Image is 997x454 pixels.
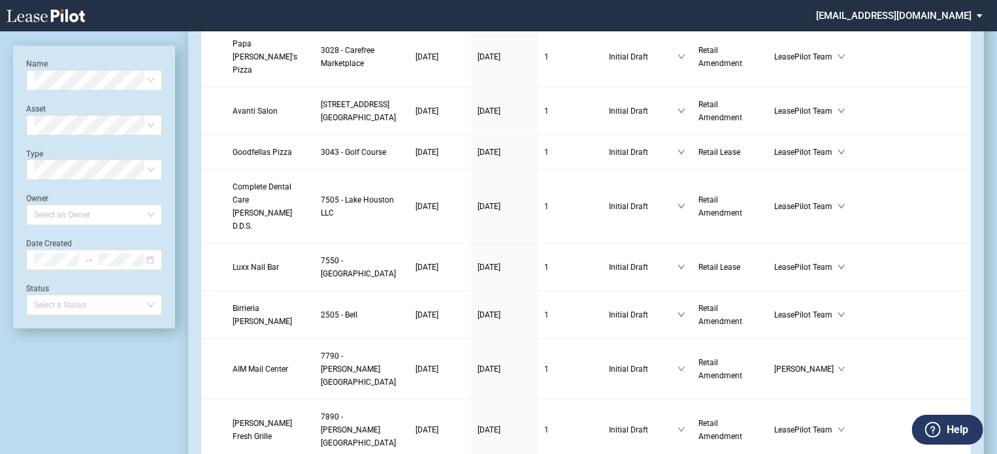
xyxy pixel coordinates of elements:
span: [DATE] [416,310,438,319]
span: [DATE] [416,263,438,272]
a: Retail Amendment [698,417,762,443]
span: [DATE] [478,263,500,272]
span: down [678,263,685,271]
span: [DATE] [416,425,438,434]
span: down [678,203,685,210]
span: 7890 - Steele Creek Crossing [321,412,396,447]
span: down [838,107,845,115]
span: LeasePilot Team [775,423,838,436]
span: Initial Draft [609,200,678,213]
span: Complete Dental Care Dr. Csengery D.D.S. [233,182,292,231]
a: 1 [544,308,596,321]
a: 1 [544,200,596,213]
span: [DATE] [416,148,438,157]
label: Date Created [26,239,72,248]
label: Owner [26,194,48,203]
span: down [678,426,685,434]
span: AIM Mail Center [233,365,288,374]
span: [DATE] [478,148,500,157]
a: Retail Amendment [698,193,762,219]
a: [DATE] [478,50,531,63]
label: Help [947,421,968,438]
span: 1 [544,425,549,434]
span: [DATE] [478,106,500,116]
span: 7505 - Lake Houston LLC [321,195,394,218]
a: 7890 - [PERSON_NAME][GEOGRAPHIC_DATA] [321,410,402,449]
span: Initial Draft [609,146,678,159]
label: Type [26,150,43,159]
label: Status [26,284,49,293]
a: AIM Mail Center [233,363,308,376]
a: 1 [544,50,596,63]
span: 7790 - Mercado Del Lago [321,351,396,387]
span: Retail Lease [698,263,740,272]
a: [DATE] [416,200,465,213]
span: swap-right [84,255,93,265]
a: Retail Lease [698,261,762,274]
span: 1 [544,310,549,319]
span: [DATE] [416,365,438,374]
span: Goodfellas Pizza [233,148,292,157]
a: Retail Lease [698,146,762,159]
a: Retail Amendment [698,44,762,70]
span: Initial Draft [609,50,678,63]
a: Retail Amendment [698,98,762,124]
a: Retail Amendment [698,356,762,382]
span: [DATE] [416,52,438,61]
span: 2505 - Bell [321,310,357,319]
a: Avanti Salon [233,105,308,118]
a: 7550 - [GEOGRAPHIC_DATA] [321,254,402,280]
a: 1 [544,146,596,159]
span: Retail Amendment [698,100,742,122]
span: Avanti Salon [233,106,278,116]
button: Help [912,415,983,445]
span: [DATE] [416,106,438,116]
span: down [838,365,845,373]
a: 3043 - Golf Course [321,146,402,159]
span: Initial Draft [609,261,678,274]
span: 7550 - Lovers Lane [321,256,396,278]
span: 1 [544,263,549,272]
a: [DATE] [478,308,531,321]
a: Luxx Nail Bar [233,261,308,274]
a: [STREET_ADDRESS][GEOGRAPHIC_DATA] [321,98,402,124]
span: [DATE] [478,425,500,434]
a: [DATE] [416,146,465,159]
span: LeasePilot Team [775,261,838,274]
span: [DATE] [478,52,500,61]
span: Retail Amendment [698,195,742,218]
span: to [84,255,93,265]
span: down [838,148,845,156]
span: 1 [544,106,549,116]
span: Papa John's Pizza [233,39,297,74]
span: 1 [544,202,549,211]
label: Asset [26,105,46,114]
span: Retail Amendment [698,358,742,380]
a: [DATE] [478,146,531,159]
a: [DATE] [416,105,465,118]
a: [DATE] [416,363,465,376]
a: 7790 - [PERSON_NAME][GEOGRAPHIC_DATA] [321,349,402,389]
span: 3028 - Carefree Marketplace [321,46,374,68]
a: 1 [544,363,596,376]
span: LeasePilot Team [775,308,838,321]
label: Name [26,59,48,69]
span: 1 [544,148,549,157]
span: down [838,311,845,319]
span: 1 [544,365,549,374]
a: Goodfellas Pizza [233,146,308,159]
span: Initial Draft [609,308,678,321]
span: 1 [544,52,549,61]
a: Birrieria [PERSON_NAME] [233,302,308,328]
span: Luxx Nail Bar [233,263,279,272]
a: Papa [PERSON_NAME]'s Pizza [233,37,308,76]
span: down [838,53,845,61]
span: Birrieria Esquivel [233,304,292,326]
span: Retail Amendment [698,46,742,68]
span: Retail Amendment [698,419,742,441]
span: down [678,311,685,319]
a: [DATE] [478,105,531,118]
a: Complete Dental Care [PERSON_NAME] D.D.S. [233,180,308,233]
span: LeasePilot Team [775,200,838,213]
a: [DATE] [478,261,531,274]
